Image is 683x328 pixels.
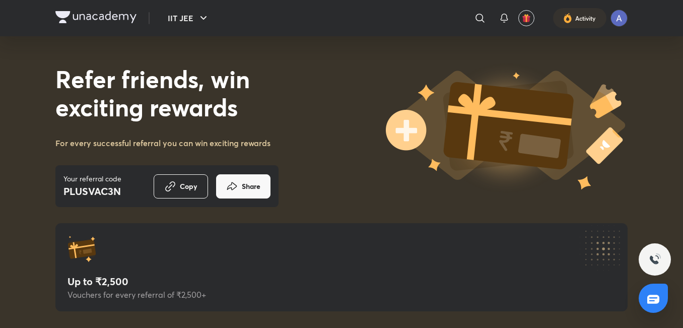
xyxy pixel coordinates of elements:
img: laptop [386,63,628,196]
h4: PLUSVAC3N [63,184,121,199]
img: avatar [522,14,531,23]
span: Copy [180,181,197,191]
button: Copy [154,174,208,199]
button: IIT JEE [162,8,216,28]
img: activity [563,12,572,24]
button: Share [216,174,270,199]
img: Company Logo [55,11,136,23]
h1: Refer friends, win exciting rewards [55,64,279,121]
img: ADITYA SINHA S [610,10,628,27]
button: avatar [518,10,534,26]
p: Your referral code [63,173,121,184]
img: reward [67,235,96,264]
div: Up to ₹2,500 [67,276,616,287]
span: Share [242,181,260,191]
div: Vouchers for every referral of ₹2,500+ [67,290,616,299]
a: Company Logo [55,11,136,26]
img: ttu [649,253,661,266]
h5: For every successful referral you can win exciting rewards [55,137,270,149]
